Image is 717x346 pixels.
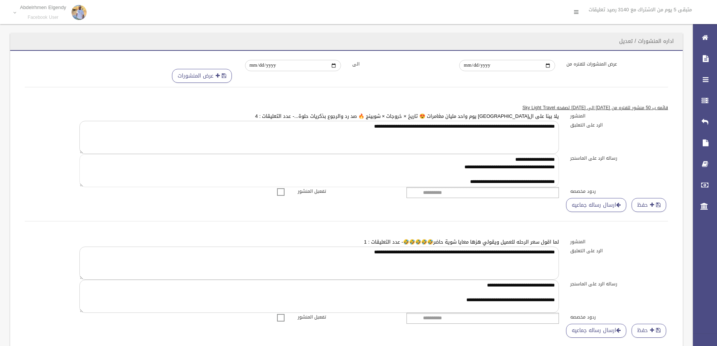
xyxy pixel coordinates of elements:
[292,313,401,321] label: تفعيل المنشور
[565,187,674,195] label: ردود مخصصه
[364,237,559,247] a: لما اقول سعر الرحله للعميل ويقولي هزها معايا شوية حاضر🤣🤣🤣🤣🤣- عدد التعليقات : 1
[522,104,668,112] u: قائمه ب 50 منشور للفتره من [DATE] الى [DATE] لصفحه Sky Light Travel
[20,15,66,20] small: Facebook User
[292,187,401,195] label: تفعيل المنشور
[255,111,559,121] a: يلا بينا على ال[GEOGRAPHIC_DATA] يوم واحد مليان مغامرات 😍 تاريخ × خروجات × شوبينج 🔥 صد رد والرجوع...
[632,198,666,212] button: حفظ
[565,121,674,129] label: الرد على التعليق
[566,324,626,338] a: ارسال رساله جماعيه
[565,247,674,255] label: الرد على التعليق
[566,198,626,212] a: ارسال رساله جماعيه
[632,324,666,338] button: حفظ
[172,69,232,83] button: عرض المنشورات
[610,34,683,49] header: اداره المنشورات / تعديل
[565,280,674,288] label: رساله الرد على الماسنجر
[565,154,674,162] label: رساله الرد على الماسنجر
[20,5,66,10] p: Abdelrhmen Elgendy
[565,238,674,246] label: المنشور
[565,313,674,321] label: ردود مخصصه
[561,60,668,68] label: عرض المنشورات للفتره من
[565,112,674,120] label: المنشور
[347,60,454,68] label: الى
